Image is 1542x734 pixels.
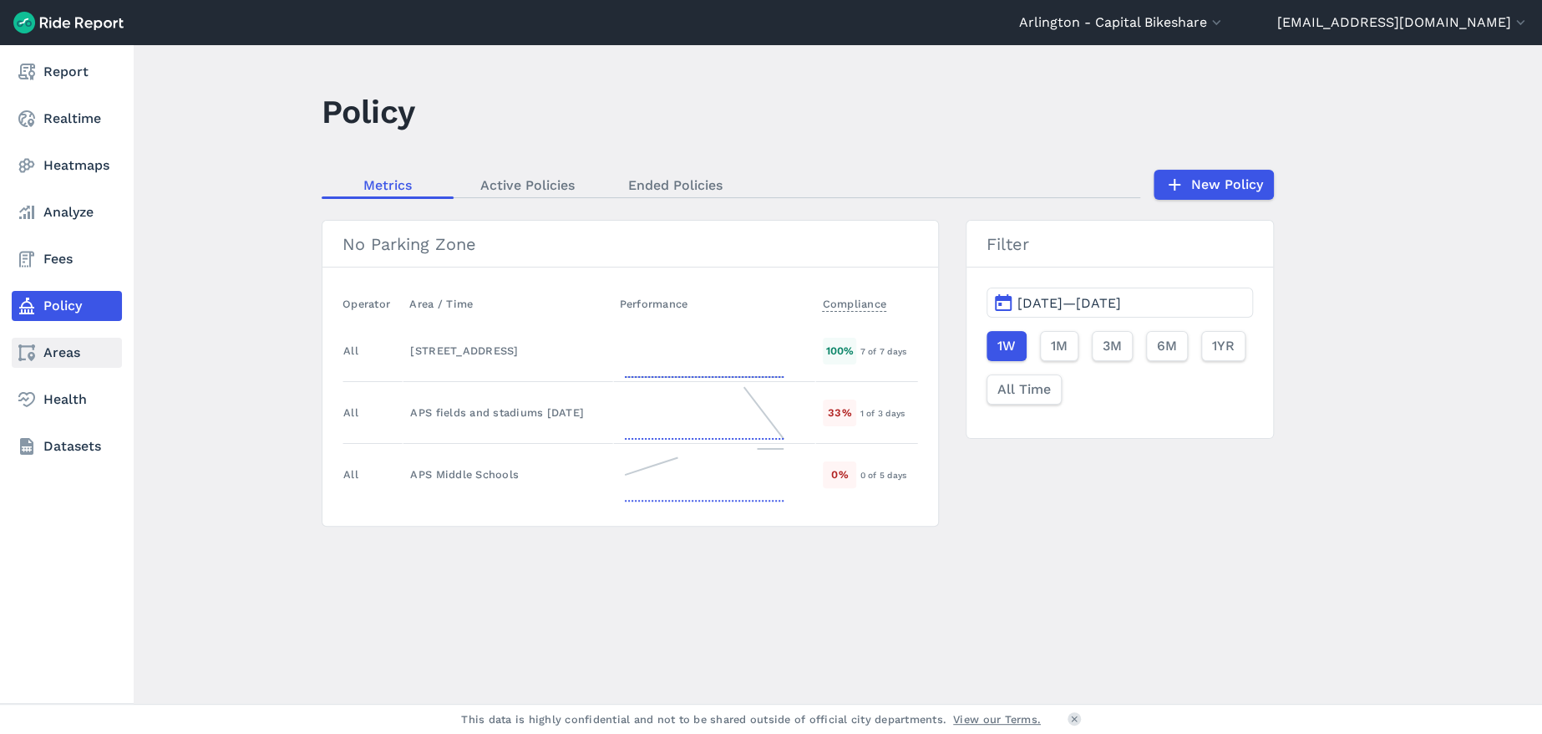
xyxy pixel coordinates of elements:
[322,221,938,268] h3: No Parking Zone
[1040,331,1078,361] button: 1M
[12,338,122,368] a: Areas
[12,197,122,227] a: Analyze
[1051,336,1068,356] span: 1M
[12,291,122,321] a: Policy
[343,405,358,421] div: All
[953,711,1041,727] a: View our Terms.
[987,375,1062,405] button: All Time
[601,172,749,197] a: Ended Policies
[13,12,124,33] img: Ride Report
[860,344,916,359] div: 7 of 7 days
[12,57,122,87] a: Report
[1201,331,1245,361] button: 1YR
[410,343,605,359] div: [STREET_ADDRESS]
[823,400,856,426] div: 33 %
[1103,336,1122,356] span: 3M
[12,150,122,181] a: Heatmaps
[860,467,916,482] div: 0 of 5 days
[823,461,856,487] div: 0 %
[1154,170,1274,200] a: New Policy
[1146,331,1188,361] button: 6M
[12,431,122,461] a: Datasets
[342,288,403,320] th: Operator
[822,293,886,312] span: Compliance
[1157,336,1177,356] span: 6M
[613,288,816,320] th: Performance
[987,331,1027,361] button: 1W
[454,172,601,197] a: Active Policies
[997,336,1016,356] span: 1W
[12,104,122,134] a: Realtime
[343,343,358,359] div: All
[1019,13,1225,33] button: Arlington - Capital Bikeshare
[322,172,454,197] a: Metrics
[1277,13,1529,33] button: [EMAIL_ADDRESS][DOMAIN_NAME]
[997,380,1051,400] span: All Time
[410,405,605,421] div: APS fields and stadiums [DATE]
[860,405,916,421] div: 1 of 3 days
[12,244,122,274] a: Fees
[410,466,605,482] div: APS Middle Schools
[987,288,1253,318] button: [DATE]—[DATE]
[1017,295,1121,311] span: [DATE]—[DATE]
[1212,336,1235,356] span: 1YR
[12,385,122,415] a: Health
[966,221,1273,268] h3: Filter
[343,466,358,482] div: All
[823,338,856,364] div: 100 %
[322,89,415,135] h1: Policy
[1092,331,1133,361] button: 3M
[403,288,612,320] th: Area / Time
